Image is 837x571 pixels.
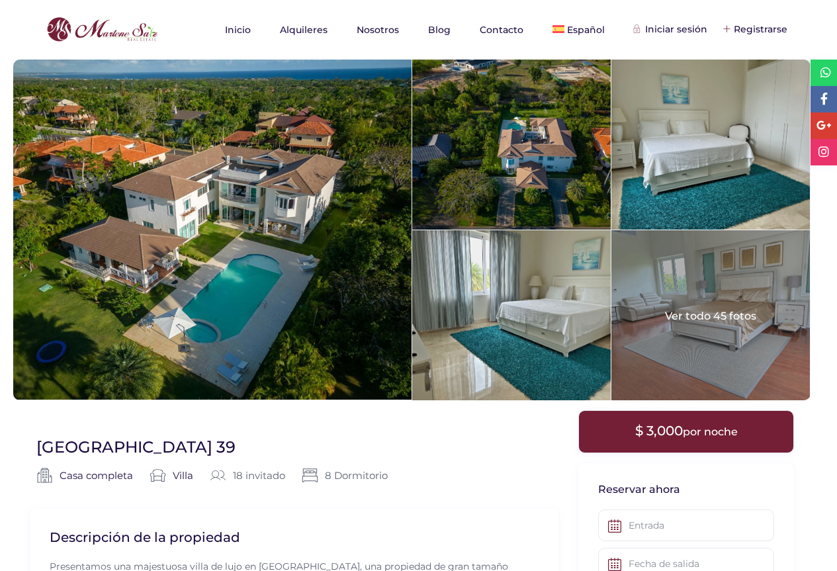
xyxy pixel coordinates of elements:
[210,467,285,484] div: 18 invitado
[578,410,793,453] div: $ 3,000
[567,24,605,36] span: Español
[598,509,773,541] input: Entrada
[683,425,738,438] span: por noche
[635,22,707,36] div: Iniciar sesión
[36,437,236,457] h1: [GEOGRAPHIC_DATA] 39
[50,529,539,546] h2: Descripción de la propiedad
[60,468,133,483] a: Casa completa
[724,22,787,36] div: Registrarse
[43,14,161,46] img: logo
[302,467,388,484] span: 8 Dormitorio
[173,468,193,483] a: Villa
[598,483,773,497] h3: Reservar ahora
